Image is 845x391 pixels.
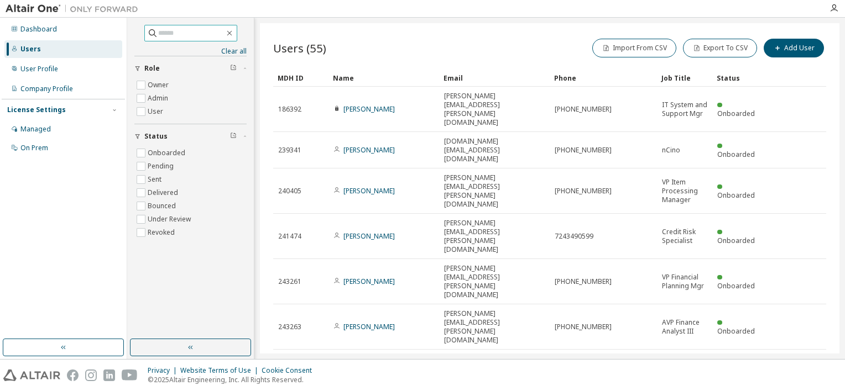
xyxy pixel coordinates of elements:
div: Name [333,69,435,87]
button: Export To CSV [683,39,757,57]
span: [PERSON_NAME][EMAIL_ADDRESS][PERSON_NAME][DOMAIN_NAME] [444,264,545,299]
img: facebook.svg [67,369,79,381]
span: 186392 [278,105,301,114]
label: Under Review [148,213,193,226]
span: IT System and Support Mgr [662,101,707,118]
span: Credit Risk Specialist [662,228,707,245]
img: linkedin.svg [103,369,115,381]
a: [PERSON_NAME] [343,104,395,114]
img: altair_logo.svg [3,369,60,381]
label: Admin [148,92,170,105]
span: Onboarded [717,191,755,200]
a: Clear all [134,47,247,56]
span: nCino [662,146,680,155]
span: [PHONE_NUMBER] [555,323,612,331]
span: [PERSON_NAME][EMAIL_ADDRESS][PERSON_NAME][DOMAIN_NAME] [444,92,545,127]
label: User [148,105,165,118]
span: [PERSON_NAME][EMAIL_ADDRESS][PERSON_NAME][DOMAIN_NAME] [444,309,545,345]
a: [PERSON_NAME] [343,145,395,155]
div: Website Terms of Use [180,366,262,375]
span: [PHONE_NUMBER] [555,146,612,155]
label: Bounced [148,199,178,213]
a: [PERSON_NAME] [343,277,395,286]
span: AVP Finance Analyst III [662,318,707,336]
span: Onboarded [717,281,755,290]
span: 243263 [278,323,301,331]
span: [PERSON_NAME][EMAIL_ADDRESS][PERSON_NAME][DOMAIN_NAME] [444,219,545,254]
p: © 2025 Altair Engineering, Inc. All Rights Reserved. [148,375,319,384]
div: Email [444,69,545,87]
label: Revoked [148,226,177,239]
button: Import From CSV [592,39,676,57]
div: Job Title [661,69,708,87]
a: [PERSON_NAME] [343,322,395,331]
span: Onboarded [717,236,755,245]
label: Onboarded [148,146,187,160]
button: Role [134,56,247,81]
img: instagram.svg [85,369,97,381]
label: Delivered [148,186,180,199]
label: Pending [148,160,176,173]
label: Sent [148,173,164,186]
span: Onboarded [717,326,755,336]
button: Status [134,124,247,149]
img: youtube.svg [122,369,138,381]
span: 240405 [278,187,301,196]
div: Status [717,69,763,87]
div: MDH ID [278,69,324,87]
a: [PERSON_NAME] [343,231,395,241]
div: Dashboard [20,25,57,34]
div: Privacy [148,366,180,375]
span: [PHONE_NUMBER] [555,277,612,286]
span: Onboarded [717,109,755,118]
span: 239341 [278,146,301,155]
span: Clear filter [230,64,237,73]
span: Onboarded [717,150,755,159]
img: Altair One [6,3,144,14]
span: [PHONE_NUMBER] [555,187,612,196]
span: [PERSON_NAME][EMAIL_ADDRESS][PERSON_NAME][DOMAIN_NAME] [444,173,545,209]
span: VP Financial Planning Mgr [662,273,707,290]
span: Status [144,132,168,141]
span: 241474 [278,232,301,241]
span: [DOMAIN_NAME][EMAIL_ADDRESS][DOMAIN_NAME] [444,137,545,163]
span: [PHONE_NUMBER] [555,105,612,114]
div: Users [20,45,41,54]
span: VP Item Processing Manager [662,178,707,204]
span: Role [144,64,160,73]
div: Managed [20,125,51,134]
div: User Profile [20,65,58,73]
div: Cookie Consent [262,366,319,375]
a: [PERSON_NAME] [343,186,395,196]
span: 243261 [278,277,301,286]
span: Users (55) [273,40,326,56]
button: Add User [764,39,824,57]
div: On Prem [20,144,48,152]
div: License Settings [7,105,66,114]
div: Phone [554,69,653,87]
span: 7243490599 [555,232,593,241]
span: Clear filter [230,132,237,141]
div: Company Profile [20,84,73,93]
label: Owner [148,78,171,92]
